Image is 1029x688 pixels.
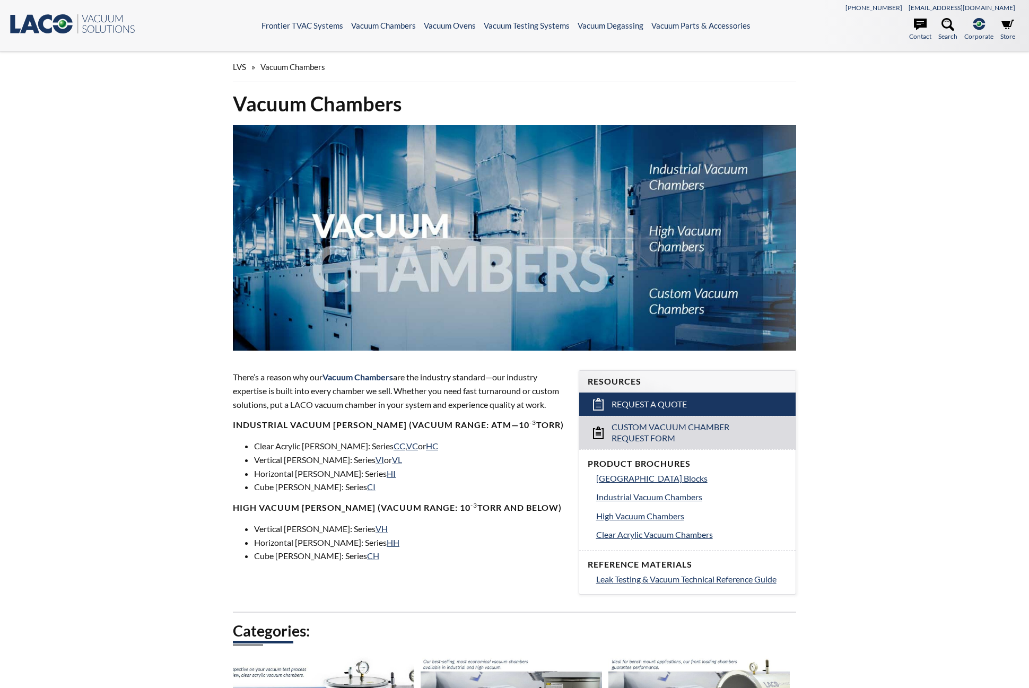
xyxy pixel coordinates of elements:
a: VC [406,441,418,451]
li: Cube [PERSON_NAME]: Series [254,549,566,563]
span: Vacuum Chambers [260,62,325,72]
span: Clear Acrylic Vacuum Chambers [596,529,713,539]
a: Frontier TVAC Systems [261,21,343,30]
sup: -3 [470,501,477,509]
a: Request a Quote [579,393,796,416]
p: There’s a reason why our are the industry standard—our industry expertise is built into every cha... [233,370,566,411]
a: Vacuum Testing Systems [484,21,570,30]
sup: -3 [529,419,536,426]
img: Vacuum Chambers [233,125,796,351]
a: Clear Acrylic Vacuum Chambers [596,528,787,542]
a: Contact [909,18,931,41]
h4: Product Brochures [588,458,787,469]
span: Custom Vacuum Chamber Request Form [612,422,764,444]
li: Horizontal [PERSON_NAME]: Series [254,467,566,481]
a: CC [394,441,405,451]
div: » [233,52,796,82]
a: Search [938,18,957,41]
a: CH [367,551,379,561]
span: Request a Quote [612,399,687,410]
a: Vacuum Parts & Accessories [651,21,751,30]
span: LVS [233,62,246,72]
h4: Reference Materials [588,559,787,570]
a: HC [426,441,438,451]
a: Vacuum Degassing [578,21,643,30]
a: [PHONE_NUMBER] [845,4,902,12]
li: Clear Acrylic [PERSON_NAME]: Series , or [254,439,566,453]
h2: Categories: [233,621,796,641]
a: HI [387,468,396,478]
span: Leak Testing & Vacuum Technical Reference Guide [596,574,777,584]
a: [EMAIL_ADDRESS][DOMAIN_NAME] [909,4,1015,12]
a: VH [376,524,388,534]
a: Industrial Vacuum Chambers [596,490,787,504]
a: Custom Vacuum Chamber Request Form [579,416,796,449]
a: High Vacuum Chambers [596,509,787,523]
a: HH [387,537,399,547]
span: [GEOGRAPHIC_DATA] Blocks [596,473,708,483]
li: Vertical [PERSON_NAME]: Series [254,522,566,536]
h4: Industrial Vacuum [PERSON_NAME] (vacuum range: atm—10 Torr) [233,420,566,431]
h1: Vacuum Chambers [233,91,796,117]
a: Leak Testing & Vacuum Technical Reference Guide [596,572,787,586]
span: Corporate [964,31,993,41]
a: CI [367,482,376,492]
a: Vacuum Chambers [351,21,416,30]
a: [GEOGRAPHIC_DATA] Blocks [596,472,787,485]
a: Store [1000,18,1015,41]
span: High Vacuum Chambers [596,511,684,521]
a: VI [376,455,384,465]
li: Vertical [PERSON_NAME]: Series or [254,453,566,467]
span: Vacuum Chambers [322,372,393,382]
span: Industrial Vacuum Chambers [596,492,702,502]
li: Horizontal [PERSON_NAME]: Series [254,536,566,550]
h4: Resources [588,376,787,387]
h4: High Vacuum [PERSON_NAME] (Vacuum range: 10 Torr and below) [233,502,566,513]
a: Vacuum Ovens [424,21,476,30]
li: Cube [PERSON_NAME]: Series [254,480,566,494]
a: VL [392,455,402,465]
